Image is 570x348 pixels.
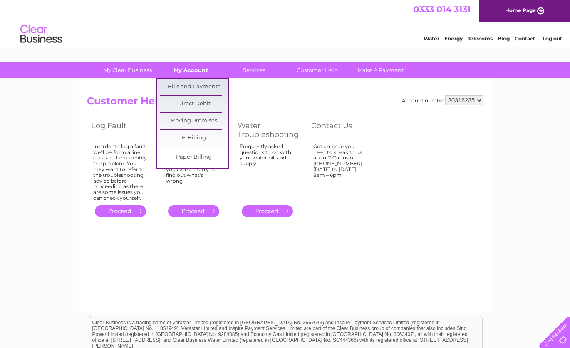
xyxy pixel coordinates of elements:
[240,144,295,198] div: Frequently asked questions to do with your water bill and supply.
[160,96,228,112] a: Direct Debit
[87,95,483,111] h2: Customer Help
[160,130,228,147] a: E-Billing
[160,149,228,166] a: Paper Billing
[242,205,293,217] a: .
[156,62,225,78] a: My Account
[95,205,146,217] a: .
[168,205,219,217] a: .
[413,4,471,15] a: 0333 014 3131
[307,119,380,141] th: Contact Us
[283,62,352,78] a: Customer Help
[93,144,147,201] div: In order to log a fault we'll perform a line check to help identify the problem. You may want to ...
[160,79,228,95] a: Bills and Payments
[402,95,483,105] div: Account number
[87,119,160,141] th: Log Fault
[543,35,562,42] a: Log out
[89,5,482,40] div: Clear Business is a trading name of Verastar Limited (registered in [GEOGRAPHIC_DATA] No. 3667643...
[444,35,463,42] a: Energy
[313,144,367,198] div: Got an issue you need to speak to us about? Call us on [PHONE_NUMBER] [DATE] to [DATE] 8am – 6pm.
[220,62,288,78] a: Services
[20,22,62,47] img: logo.png
[346,62,415,78] a: Make A Payment
[93,62,162,78] a: My Clear Business
[424,35,439,42] a: Water
[515,35,535,42] a: Contact
[160,113,228,129] a: Moving Premises
[166,144,221,198] div: If you're having problems with your phone there are some simple checks you can do to try to find ...
[233,119,307,141] th: Water Troubleshooting
[468,35,493,42] a: Telecoms
[498,35,510,42] a: Blog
